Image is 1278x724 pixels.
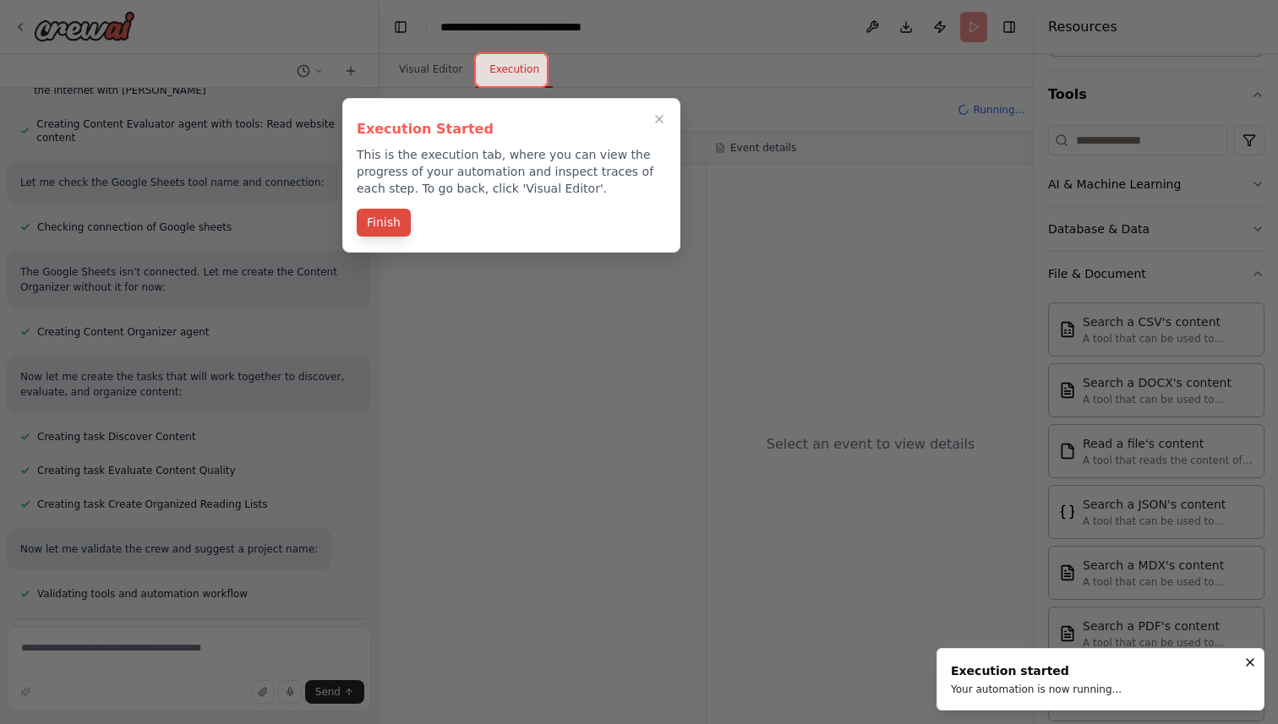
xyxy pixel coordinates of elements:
button: Finish [357,209,411,237]
p: This is the execution tab, where you can view the progress of your automation and inspect traces ... [357,146,666,197]
button: Hide left sidebar [389,15,412,39]
h3: Execution Started [357,119,666,139]
div: Your automation is now running... [951,683,1122,696]
button: Close walkthrough [649,109,669,129]
div: Execution started [951,662,1122,679]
